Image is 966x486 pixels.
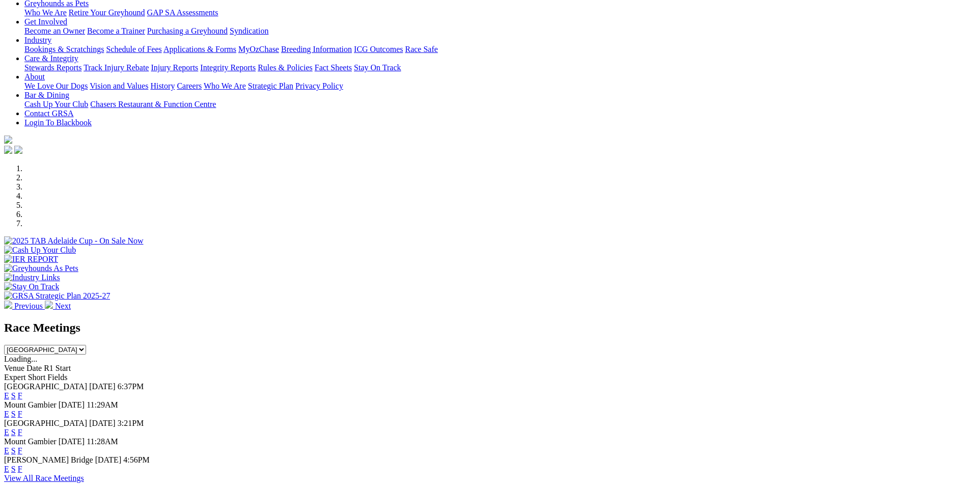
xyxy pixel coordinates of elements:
[24,63,962,72] div: Care & Integrity
[24,8,962,17] div: Greyhounds as Pets
[69,8,145,17] a: Retire Your Greyhound
[24,63,81,72] a: Stewards Reports
[4,455,93,464] span: [PERSON_NAME] Bridge
[4,291,110,301] img: GRSA Strategic Plan 2025-27
[55,302,71,310] span: Next
[204,82,246,90] a: Who We Are
[24,82,962,91] div: About
[24,8,67,17] a: Who We Are
[4,321,962,335] h2: Race Meetings
[14,146,22,154] img: twitter.svg
[24,26,85,35] a: Become an Owner
[118,382,144,391] span: 6:37PM
[26,364,42,372] span: Date
[11,428,16,437] a: S
[150,82,175,90] a: History
[24,36,51,44] a: Industry
[4,236,144,246] img: 2025 TAB Adelaide Cup - On Sale Now
[18,465,22,473] a: F
[405,45,437,53] a: Race Safe
[4,246,76,255] img: Cash Up Your Club
[24,54,78,63] a: Care & Integrity
[18,410,22,418] a: F
[24,72,45,81] a: About
[4,410,9,418] a: E
[118,419,144,427] span: 3:21PM
[4,146,12,154] img: facebook.svg
[11,465,16,473] a: S
[4,419,87,427] span: [GEOGRAPHIC_DATA]
[4,282,59,291] img: Stay On Track
[59,400,85,409] span: [DATE]
[84,63,149,72] a: Track Injury Rebate
[14,302,43,310] span: Previous
[354,63,401,72] a: Stay On Track
[18,391,22,400] a: F
[4,373,26,382] span: Expert
[151,63,198,72] a: Injury Reports
[24,100,88,109] a: Cash Up Your Club
[200,63,256,72] a: Integrity Reports
[24,100,962,109] div: Bar & Dining
[11,391,16,400] a: S
[163,45,236,53] a: Applications & Forms
[90,82,148,90] a: Vision and Values
[4,400,57,409] span: Mount Gambier
[354,45,403,53] a: ICG Outcomes
[315,63,352,72] a: Fact Sheets
[177,82,202,90] a: Careers
[248,82,293,90] a: Strategic Plan
[24,26,962,36] div: Get Involved
[238,45,279,53] a: MyOzChase
[89,419,116,427] span: [DATE]
[24,17,67,26] a: Get Involved
[47,373,67,382] span: Fields
[87,26,145,35] a: Become a Trainer
[90,100,216,109] a: Chasers Restaurant & Function Centre
[24,109,73,118] a: Contact GRSA
[147,8,218,17] a: GAP SA Assessments
[4,446,9,455] a: E
[4,273,60,282] img: Industry Links
[11,446,16,455] a: S
[4,391,9,400] a: E
[18,446,22,455] a: F
[24,45,962,54] div: Industry
[11,410,16,418] a: S
[4,355,37,363] span: Loading...
[4,364,24,372] span: Venue
[95,455,122,464] span: [DATE]
[89,382,116,391] span: [DATE]
[4,382,87,391] span: [GEOGRAPHIC_DATA]
[59,437,85,446] span: [DATE]
[147,26,228,35] a: Purchasing a Greyhound
[258,63,313,72] a: Rules & Policies
[295,82,343,90] a: Privacy Policy
[230,26,268,35] a: Syndication
[24,91,69,99] a: Bar & Dining
[4,264,78,273] img: Greyhounds As Pets
[24,45,104,53] a: Bookings & Scratchings
[18,428,22,437] a: F
[281,45,352,53] a: Breeding Information
[24,82,88,90] a: We Love Our Dogs
[106,45,161,53] a: Schedule of Fees
[44,364,71,372] span: R1 Start
[4,465,9,473] a: E
[45,301,53,309] img: chevron-right-pager-white.svg
[4,301,12,309] img: chevron-left-pager-white.svg
[4,437,57,446] span: Mount Gambier
[4,474,84,482] a: View All Race Meetings
[4,428,9,437] a: E
[4,255,58,264] img: IER REPORT
[28,373,46,382] span: Short
[87,437,118,446] span: 11:28AM
[45,302,71,310] a: Next
[4,136,12,144] img: logo-grsa-white.png
[123,455,150,464] span: 4:56PM
[24,118,92,127] a: Login To Blackbook
[4,302,45,310] a: Previous
[87,400,118,409] span: 11:29AM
